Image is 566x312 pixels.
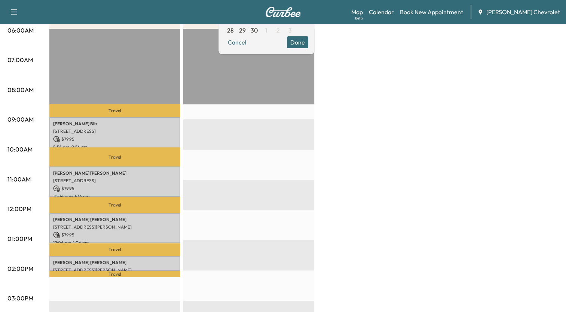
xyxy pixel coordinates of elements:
a: Calendar [369,7,394,16]
p: 10:34 am - 11:34 am [53,193,177,199]
img: Curbee Logo [265,7,301,17]
p: Travel [49,243,180,256]
span: 3 [288,26,292,35]
span: 2 [276,26,280,35]
p: Travel [49,271,180,277]
a: MapBeta [351,7,363,16]
p: 01:00PM [7,234,32,243]
span: 29 [239,26,246,35]
p: 08:00AM [7,85,34,94]
p: [STREET_ADDRESS] [53,178,177,184]
button: Cancel [224,36,250,48]
div: Beta [355,15,363,21]
p: Travel [49,197,180,213]
p: 10:00AM [7,145,33,154]
p: 06:00AM [7,26,34,35]
p: 12:06 pm - 1:06 pm [53,240,177,246]
p: $ 79.95 [53,185,177,192]
span: 30 [251,26,258,35]
p: [STREET_ADDRESS] [53,128,177,134]
p: [PERSON_NAME] [PERSON_NAME] [53,170,177,176]
p: 07:00AM [7,55,33,64]
span: 28 [227,26,234,35]
span: [PERSON_NAME] Chevrolet [486,7,560,16]
p: Travel [49,104,180,117]
p: [STREET_ADDRESS][PERSON_NAME] [53,224,177,230]
p: 12:00PM [7,204,31,213]
p: 02:00PM [7,264,33,273]
p: $ 79.95 [53,232,177,238]
a: Book New Appointment [400,7,463,16]
p: $ 79.95 [53,136,177,143]
button: Done [287,36,308,48]
p: 03:00PM [7,294,33,303]
span: 1 [265,26,267,35]
p: 11:00AM [7,175,31,184]
p: [STREET_ADDRESS][PERSON_NAME] [53,267,177,273]
p: [PERSON_NAME] [PERSON_NAME] [53,260,177,266]
p: Travel [49,147,180,166]
p: [PERSON_NAME] Bilz [53,121,177,127]
p: 09:00AM [7,115,34,124]
p: [PERSON_NAME] [PERSON_NAME] [53,217,177,223]
p: 8:56 am - 9:56 am [53,144,177,150]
